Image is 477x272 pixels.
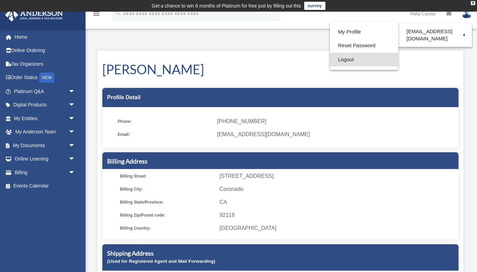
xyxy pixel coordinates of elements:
[5,98,86,112] a: Digital Productsarrow_drop_down
[5,30,86,44] a: Home
[219,197,456,207] span: CA
[120,197,215,207] span: Billing State/Province:
[107,249,454,258] h5: Shipping Address
[102,60,459,78] h1: [PERSON_NAME]
[5,57,86,71] a: Tax Organizers
[219,184,456,194] span: Coronado
[68,98,82,112] span: arrow_drop_down
[217,117,454,126] span: [PHONE_NUMBER]
[330,53,398,67] a: Logout
[304,2,325,10] a: survey
[68,152,82,166] span: arrow_drop_down
[462,9,472,18] img: User Pic
[68,166,82,180] span: arrow_drop_down
[5,179,86,193] a: Events Calendar
[330,25,398,39] a: My Profile
[5,139,86,152] a: My Documentsarrow_drop_down
[120,210,215,220] span: Billing Zip/Postal code:
[68,85,82,99] span: arrow_drop_down
[330,39,398,53] a: Reset Password
[5,112,86,125] a: My Entitiesarrow_drop_down
[3,8,65,22] img: Anderson Advisors Platinum Portal
[471,1,475,5] div: close
[68,112,82,126] span: arrow_drop_down
[102,88,459,107] div: Profile Detail
[217,130,454,139] span: [EMAIL_ADDRESS][DOMAIN_NAME]
[92,10,101,18] i: menu
[118,117,212,126] span: Phone:
[107,259,215,264] small: (Used for Registered Agent and Mail Forwarding)
[5,152,86,166] a: Online Learningarrow_drop_down
[68,139,82,153] span: arrow_drop_down
[5,85,86,98] a: Platinum Q&Aarrow_drop_down
[5,44,86,57] a: Online Ordering
[107,157,454,166] h5: Billing Address
[5,125,86,139] a: My Anderson Teamarrow_drop_down
[39,73,54,83] div: NEW
[92,12,101,18] a: menu
[219,210,456,220] span: 92118
[120,223,215,233] span: Billing Country:
[219,171,456,181] span: [STREET_ADDRESS]
[114,9,122,17] i: search
[5,166,86,179] a: Billingarrow_drop_down
[219,223,456,233] span: [GEOGRAPHIC_DATA]
[398,25,472,45] a: [EMAIL_ADDRESS][DOMAIN_NAME]
[120,184,215,194] span: Billing City:
[68,125,82,139] span: arrow_drop_down
[118,130,212,139] span: Email:
[152,2,301,10] div: Get a chance to win 6 months of Platinum for free just by filling out this
[5,71,86,85] a: Order StatusNEW
[120,171,215,181] span: Billing Street:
